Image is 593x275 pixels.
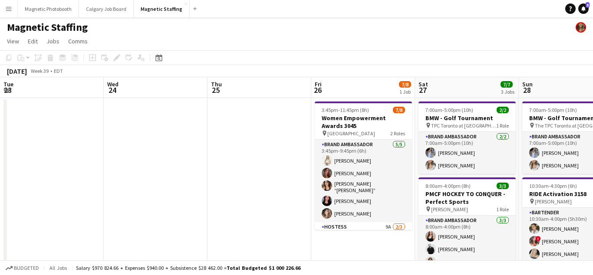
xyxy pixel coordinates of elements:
[65,36,91,47] a: Comms
[418,101,516,174] app-job-card: 7:00am-5:00pm (10h)2/2BMW - Golf Tournament TPC Toronto at [GEOGRAPHIC_DATA]1 RoleBrand Ambassado...
[315,114,412,130] h3: Women Empowerment Awards 3045
[134,0,190,17] button: Magnetic Staffing
[431,206,468,213] span: [PERSON_NAME]
[576,22,586,33] app-user-avatar: Bianca Fantauzzi
[29,68,50,74] span: Week 39
[313,85,322,95] span: 26
[54,68,63,74] div: EDT
[7,67,27,75] div: [DATE]
[425,183,471,189] span: 8:00am-4:00pm (8h)
[522,80,533,88] span: Sun
[497,183,509,189] span: 3/3
[399,88,411,95] div: 1 Job
[3,36,23,47] a: View
[315,101,412,230] app-job-card: 3:45pm-11:45pm (8h)7/8Women Empowerment Awards 3045 [GEOGRAPHIC_DATA]2 RolesBrand Ambassador5/53:...
[418,190,516,206] h3: PMCF HOCKEY TO CONQUER - Perfect Sports
[393,107,405,113] span: 7/8
[425,107,473,113] span: 7:00am-5:00pm (10h)
[418,114,516,122] h3: BMW - Golf Tournament
[501,81,513,88] span: 7/7
[7,37,19,45] span: View
[107,80,119,88] span: Wed
[578,3,589,14] a: 5
[315,140,412,222] app-card-role: Brand Ambassador5/53:45pm-9:45pm (6h)[PERSON_NAME][PERSON_NAME][PERSON_NAME] “[PERSON_NAME]” [PER...
[7,21,88,34] h1: Magnetic Staffing
[4,263,40,273] button: Budgeted
[43,36,63,47] a: Jobs
[18,0,79,17] button: Magnetic Photobooth
[14,265,39,271] span: Budgeted
[529,183,577,189] span: 10:30am-4:30pm (6h)
[322,107,369,113] span: 3:45pm-11:45pm (8h)
[28,37,38,45] span: Edit
[497,107,509,113] span: 2/2
[501,88,514,95] div: 3 Jobs
[68,37,88,45] span: Comms
[2,85,13,95] span: 23
[418,216,516,270] app-card-role: Brand Ambassador3/38:00am-4:00pm (8h)[PERSON_NAME][PERSON_NAME][PERSON_NAME]
[315,80,322,88] span: Fri
[227,265,300,271] span: Total Budgeted $1 000 226.66
[24,36,41,47] a: Edit
[418,177,516,270] app-job-card: 8:00am-4:00pm (8h)3/3PMCF HOCKEY TO CONQUER - Perfect Sports [PERSON_NAME]1 RoleBrand Ambassador3...
[390,130,405,137] span: 2 Roles
[210,85,222,95] span: 25
[399,81,411,88] span: 7/8
[536,236,541,241] span: !
[46,37,59,45] span: Jobs
[327,130,375,137] span: [GEOGRAPHIC_DATA]
[76,265,300,271] div: Salary $970 824.66 + Expenses $940.00 + Subsistence $28 462.00 =
[496,122,509,129] span: 1 Role
[418,132,516,174] app-card-role: Brand Ambassador2/27:00am-5:00pm (10h)[PERSON_NAME][PERSON_NAME]
[521,85,533,95] span: 28
[586,2,590,8] span: 5
[106,85,119,95] span: 24
[417,85,428,95] span: 27
[3,80,13,88] span: Tue
[431,122,496,129] span: TPC Toronto at [GEOGRAPHIC_DATA]
[535,198,572,205] span: [PERSON_NAME]
[48,265,69,271] span: All jobs
[418,80,428,88] span: Sat
[496,206,509,213] span: 1 Role
[211,80,222,88] span: Thu
[79,0,134,17] button: Calgary Job Board
[529,107,577,113] span: 7:00am-5:00pm (10h)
